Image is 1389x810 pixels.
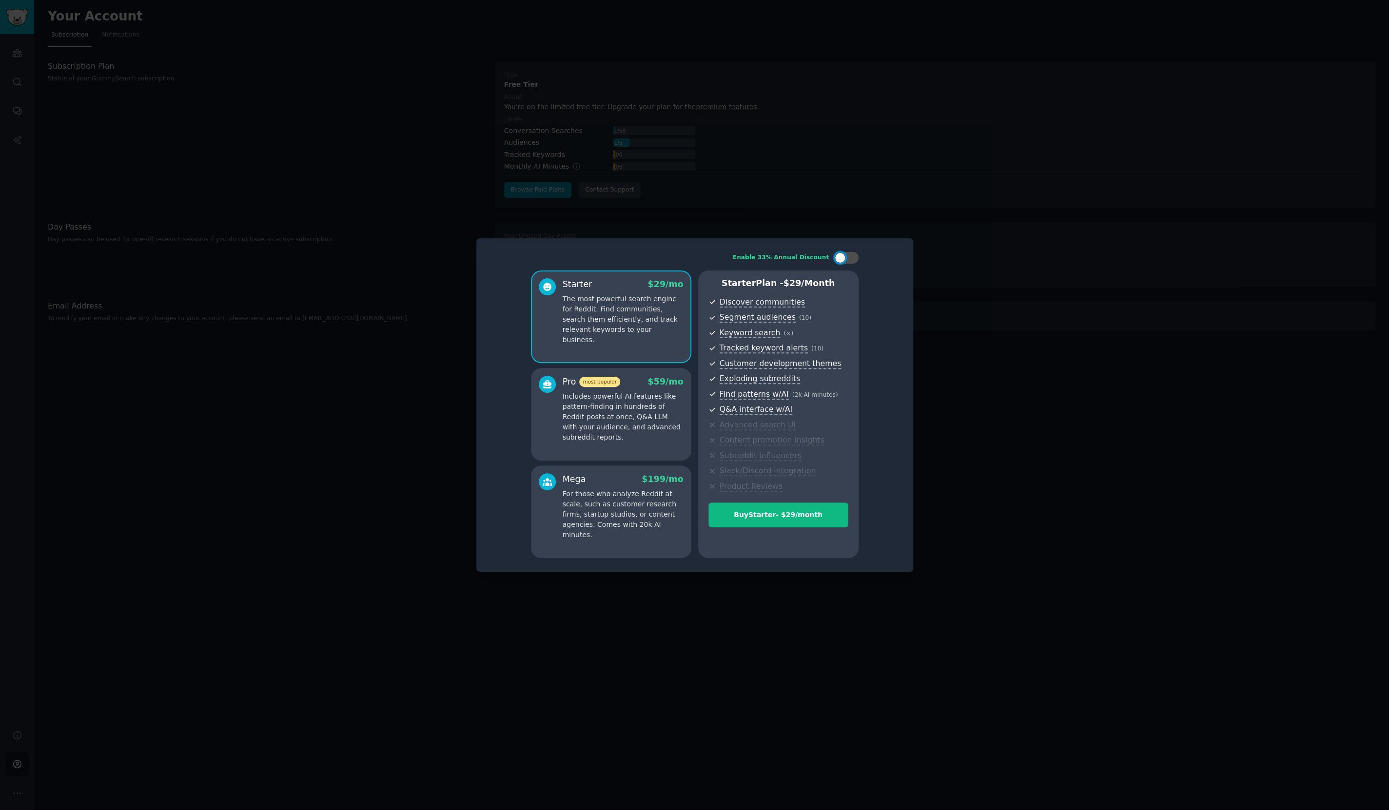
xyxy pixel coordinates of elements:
[708,502,848,527] button: BuyStarter- $29/month
[647,279,683,289] span: $ 29 /mo
[783,278,835,288] span: $ 29 /month
[647,377,683,386] span: $ 59 /mo
[720,389,789,400] span: Find patterns w/AI
[792,391,838,398] span: ( 2k AI minutes )
[733,253,829,262] div: Enable 33% Annual Discount
[563,489,684,540] p: For those who analyze Reddit at scale, such as customer research firms, startup studios, or conte...
[720,420,796,430] span: Advanced search UI
[720,312,796,323] span: Segment audiences
[811,345,823,352] span: ( 10 )
[709,510,848,520] div: Buy Starter - $ 29 /month
[720,328,781,338] span: Keyword search
[579,377,620,387] span: most popular
[720,359,841,369] span: Customer development themes
[563,376,620,388] div: Pro
[720,405,792,415] span: Q&A interface w/AI
[720,466,816,476] span: Slack/Discord integration
[783,330,793,337] span: ( ∞ )
[642,474,683,484] span: $ 199 /mo
[563,391,684,443] p: Includes powerful AI features like pattern-finding in hundreds of Reddit posts at once, Q&A LLM w...
[720,451,802,461] span: Subreddit influencers
[720,435,824,445] span: Content promotion insights
[720,482,783,492] span: Product Reviews
[708,277,848,289] p: Starter Plan -
[720,343,808,353] span: Tracked keyword alerts
[563,294,684,345] p: The most powerful search engine for Reddit. Find communities, search them efficiently, and track ...
[563,278,592,290] div: Starter
[799,314,811,321] span: ( 10 )
[563,473,586,485] div: Mega
[720,374,800,384] span: Exploding subreddits
[720,297,805,308] span: Discover communities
